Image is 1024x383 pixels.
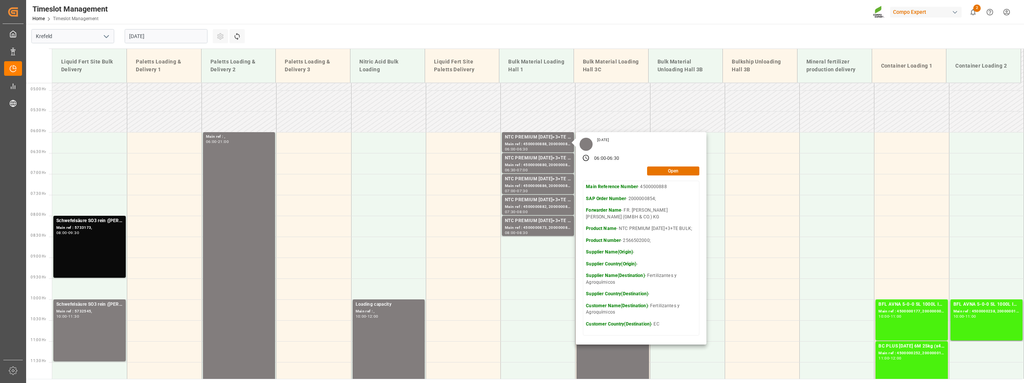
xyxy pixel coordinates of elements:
span: 08:00 Hr [31,212,46,217]
div: Main ref : 4500000177, 2000000042; [878,308,945,315]
div: 08:00 [505,231,516,234]
p: - Fertilizantes y Agroquímicos [586,273,696,286]
div: - [516,210,517,214]
div: Bulk Material Unloading Hall 3B [655,55,717,77]
strong: SAP Order Number [586,196,626,201]
div: Paletts Loading & Delivery 2 [207,55,270,77]
button: Open [647,166,699,175]
div: BC PLUS [DATE] 6M 25kg (x42) INT; [878,343,945,350]
div: Main ref : 4500000886, 2000000854; [505,183,571,189]
p: - 2566502000; [586,237,696,244]
div: - [516,231,517,234]
div: - [889,356,890,360]
span: 10:00 Hr [31,296,46,300]
button: open menu [100,31,112,42]
div: 08:00 [517,210,528,214]
div: Paletts Loading & Delivery 3 [282,55,344,77]
div: - [217,140,218,143]
div: NTC PREMIUM [DATE]+3+TE BULK; [505,196,571,204]
div: Liquid Fert Site Paletts Delivery [431,55,493,77]
span: 08:30 Hr [31,233,46,237]
span: 07:30 Hr [31,191,46,196]
div: Main ref : , [356,308,422,315]
p: - [586,249,696,256]
div: [DATE] [594,137,612,143]
div: Container Loading 2 [952,59,1015,73]
strong: Supplier Country(Destination) [586,291,648,296]
div: - [366,315,367,318]
input: DD.MM.YYYY [125,29,207,43]
span: 2 [973,4,981,12]
span: 11:00 Hr [31,338,46,342]
strong: Forwarder Name [586,208,621,213]
div: 09:30 [68,231,79,234]
div: 06:00 [505,147,516,151]
div: BFL AVNA 5-0-0 SL 1000L IBC MTO; [953,301,1020,308]
div: Main ref : 5732545, [56,308,123,315]
div: 06:00 [206,140,217,143]
div: Main ref : 4500000882, 2000000854; [505,204,571,210]
div: Main ref : 4500000238, 2000000188; [953,308,1020,315]
div: - [516,147,517,151]
div: 21:00 [218,140,229,143]
button: Compo Expert [890,5,965,19]
div: 08:30 [517,231,528,234]
div: 06:00 [594,155,606,162]
div: 11:00 [878,356,889,360]
div: Container Loading 1 [878,59,940,73]
div: 11:00 [965,315,976,318]
div: - [964,315,965,318]
p: - [586,261,696,268]
div: 12:00 [368,315,378,318]
div: 06:30 [607,155,619,162]
div: - [606,155,607,162]
div: BFL AVNA 5-0-0 SL 1000L IBC MTO; [878,301,945,308]
div: 07:30 [517,189,528,193]
strong: Supplier Country(Origin) [586,261,636,267]
a: Home [32,16,45,21]
div: Main ref : 4500000888, 2000000854; [505,141,571,147]
span: 05:30 Hr [31,108,46,112]
div: NTC PREMIUM [DATE]+3+TE BULK; [505,155,571,162]
div: Bulkship Unloading Hall 3B [729,55,791,77]
div: 10:00 [56,315,67,318]
div: 10:00 [356,315,366,318]
span: 07:00 Hr [31,171,46,175]
div: 11:00 [891,315,902,318]
div: 10:00 [953,315,964,318]
strong: Product Name [586,226,616,231]
div: Liquid Fert Site Bulk Delivery [58,55,121,77]
div: Main ref : 4500000873, 2000000854; [505,225,571,231]
p: - EC [586,321,696,328]
strong: Customer Country(Destination) [586,321,651,327]
button: show 2 new notifications [965,4,981,21]
div: 10:00 [878,315,889,318]
span: 09:30 Hr [31,275,46,279]
div: NTC PREMIUM [DATE]+3+TE BULK; [505,217,571,225]
div: - [516,189,517,193]
div: 12:00 [891,356,902,360]
div: Schwefelsäure SO3 rein ([PERSON_NAME]);Schwefelsäure SO3 rein (HG-Standard); [56,301,123,308]
p: - NTC PREMIUM [DATE]+3+TE BULK; [586,225,696,232]
div: Bulk Material Loading Hall 1 [505,55,568,77]
div: Main ref : 4500000880, 2000000854; [505,162,571,168]
div: Bulk Material Loading Hall 3C [580,55,642,77]
div: Main ref : 5733173, [56,225,123,231]
span: 11:30 Hr [31,359,46,363]
p: - Fertilizantes y Agroquímicos [586,303,696,316]
p: - 2000000854; [586,196,696,202]
div: 07:00 [505,189,516,193]
span: 05:00 Hr [31,87,46,91]
div: Paletts Loading & Delivery 1 [133,55,195,77]
span: 09:00 Hr [31,254,46,258]
img: Screenshot%202023-09-29%20at%2010.02.21.png_1712312052.png [873,6,885,19]
p: - 4500000888 [586,184,696,190]
div: Nitric Acid Bulk Loading [356,55,419,77]
div: 07:30 [505,210,516,214]
span: 06:00 Hr [31,129,46,133]
p: - [586,291,696,298]
div: 07:00 [517,168,528,172]
div: 06:30 [517,147,528,151]
div: - [67,315,68,318]
div: Compo Expert [890,7,962,18]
